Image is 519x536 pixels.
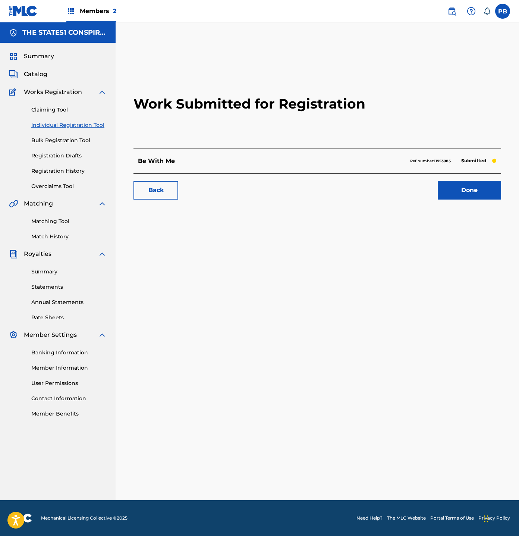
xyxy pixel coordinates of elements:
[9,28,18,37] img: Accounts
[9,514,32,523] img: logo
[9,88,19,97] img: Works Registration
[138,157,175,166] p: Be With Me
[31,182,107,190] a: Overclaims Tool
[9,70,18,79] img: Catalog
[41,515,128,521] span: Mechanical Licensing Collective © 2025
[482,500,519,536] iframe: Chat Widget
[483,7,491,15] div: Notifications
[31,410,107,418] a: Member Benefits
[66,7,75,16] img: Top Rightsholders
[457,156,490,166] p: Submitted
[464,4,479,19] div: Help
[31,298,107,306] a: Annual Statements
[495,4,510,19] div: User Menu
[31,364,107,372] a: Member Information
[31,137,107,144] a: Bulk Registration Tool
[9,52,18,61] img: Summary
[31,379,107,387] a: User Permissions
[9,250,18,258] img: Royalties
[438,181,501,200] a: Done
[430,515,474,521] a: Portal Terms of Use
[31,349,107,357] a: Banking Information
[9,199,18,208] img: Matching
[24,330,77,339] span: Member Settings
[444,4,459,19] a: Public Search
[31,395,107,402] a: Contact Information
[9,70,47,79] a: CatalogCatalog
[24,88,82,97] span: Works Registration
[31,121,107,129] a: Individual Registration Tool
[31,283,107,291] a: Statements
[80,7,116,15] span: Members
[24,199,53,208] span: Matching
[9,330,18,339] img: Member Settings
[133,181,178,200] a: Back
[9,6,38,16] img: MLC Logo
[22,28,107,37] h5: THE STATE51 CONSPIRACY LTD
[31,233,107,241] a: Match History
[498,380,519,441] iframe: Resource Center
[356,515,383,521] a: Need Help?
[31,106,107,114] a: Claiming Tool
[484,508,488,530] div: Drag
[98,250,107,258] img: expand
[447,7,456,16] img: search
[467,7,476,16] img: help
[133,60,501,148] h2: Work Submitted for Registration
[31,314,107,322] a: Rate Sheets
[98,199,107,208] img: expand
[387,515,426,521] a: The MLC Website
[410,158,451,164] p: Ref number:
[98,88,107,97] img: expand
[98,330,107,339] img: expand
[113,7,116,15] span: 2
[31,167,107,175] a: Registration History
[478,515,510,521] a: Privacy Policy
[31,217,107,225] a: Matching Tool
[9,52,54,61] a: SummarySummary
[31,268,107,276] a: Summary
[24,70,47,79] span: Catalog
[24,52,54,61] span: Summary
[31,152,107,160] a: Registration Drafts
[24,250,51,258] span: Royalties
[434,159,451,163] strong: 11953985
